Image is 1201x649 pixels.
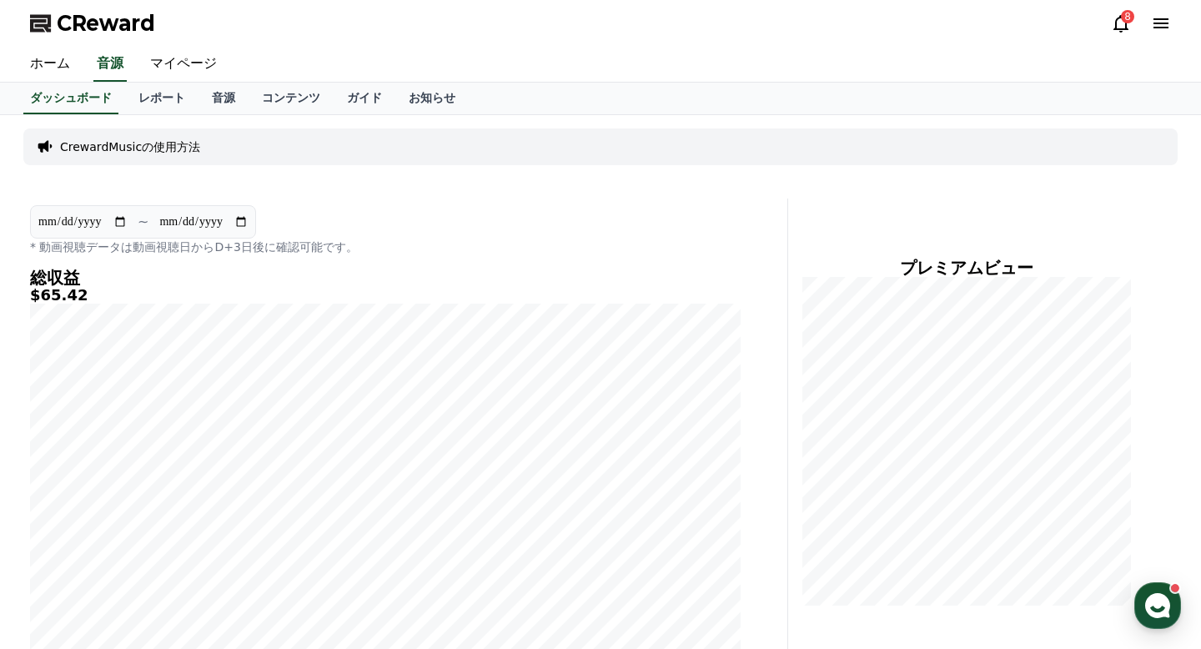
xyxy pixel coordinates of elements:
[1121,10,1134,23] div: 8
[30,239,741,255] p: * 動画視聴データは動画視聴日からD+3日後に確認可能です。
[125,83,198,114] a: レポート
[93,47,127,82] a: 音源
[1111,13,1131,33] a: 8
[30,269,741,287] h4: 総収益
[334,83,395,114] a: ガイド
[60,138,200,155] a: CrewardMusicの使用方法
[30,10,155,37] a: CReward
[198,83,249,114] a: 音源
[17,47,83,82] a: ホーム
[57,10,155,37] span: CReward
[395,83,469,114] a: お知らせ
[249,83,334,114] a: コンテンツ
[137,47,230,82] a: マイページ
[23,83,118,114] a: ダッシュボード
[138,212,148,232] p: ~
[802,259,1131,277] h4: プレミアムビュー
[30,287,741,304] h5: $65.42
